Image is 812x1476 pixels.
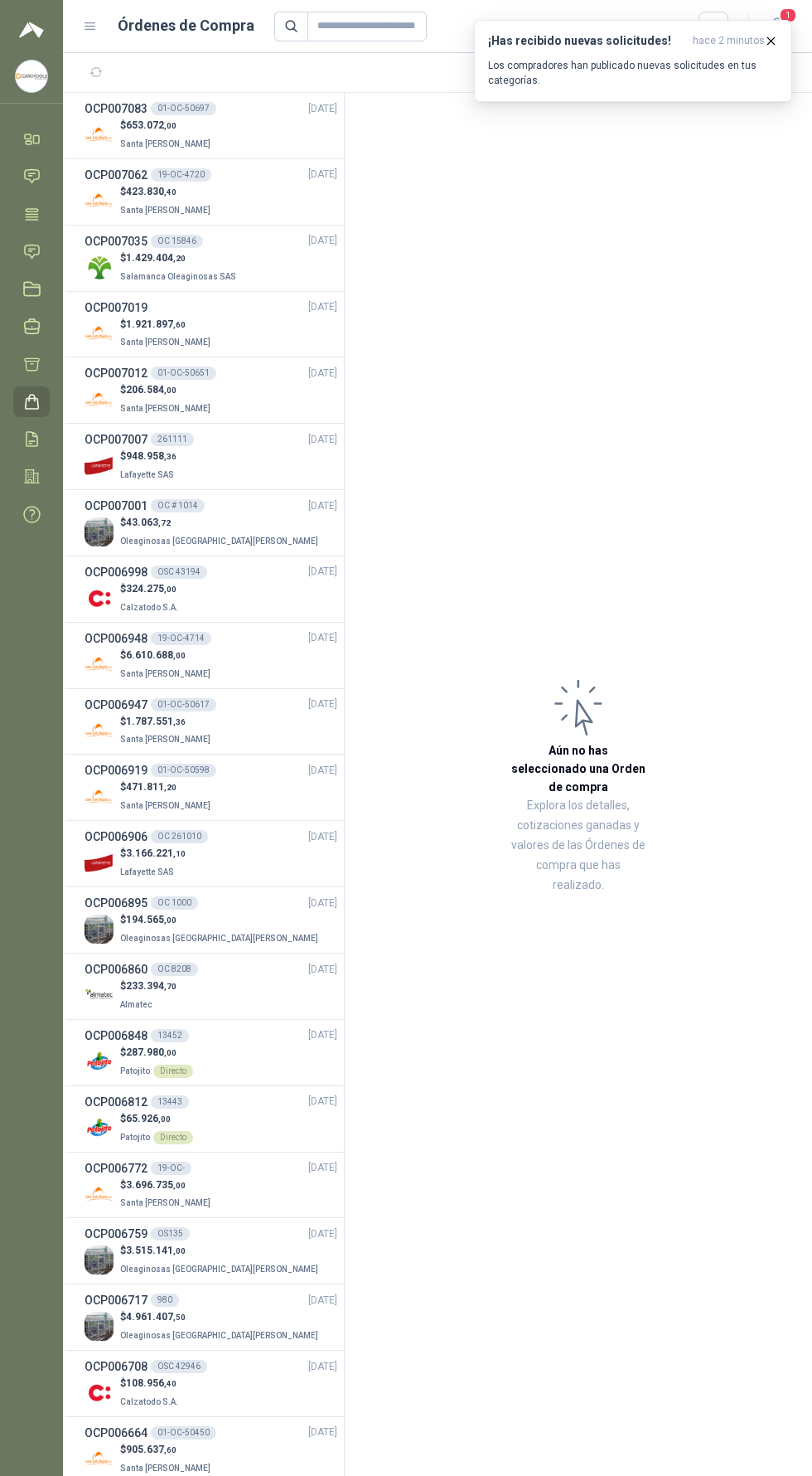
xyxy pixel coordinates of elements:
span: Lafayette SAS [120,867,174,876]
div: 01-OC-50697 [151,102,216,115]
span: [DATE] [308,1359,337,1375]
span: Santa [PERSON_NAME] [120,735,210,744]
img: Company Logo [85,716,114,745]
div: OC 1000 [151,896,198,910]
button: 1 [762,12,792,41]
span: 948.958 [126,450,176,462]
span: 4.961.407 [126,1311,186,1323]
a: OCP00691901-OC-50598[DATE] Company Logo$471.811,20Santa [PERSON_NAME] [85,761,337,813]
span: [DATE] [308,1027,337,1043]
p: $ [120,1442,214,1458]
h3: OCP006947 [85,696,147,714]
span: Santa [PERSON_NAME] [120,404,210,413]
h3: OCP006848 [85,1027,147,1045]
span: [DATE] [308,763,337,779]
img: Company Logo [85,981,114,1010]
h3: OCP006998 [85,563,147,581]
div: Directo [153,1065,193,1078]
h3: OCP007019 [85,299,147,317]
span: ,10 [173,849,186,858]
p: $ [120,382,214,398]
span: 194.565 [126,914,176,925]
a: OCP007007261111[DATE] Company Logo$948.958,36Lafayette SAS [85,430,337,483]
button: ¡Has recibido nuevas solicitudes!hace 2 minutos Los compradores han publicado nuevas solicitudes ... [474,20,792,102]
span: ,00 [173,651,186,660]
span: ,20 [164,783,176,792]
h3: OCP007035 [85,232,147,250]
p: $ [120,1243,321,1259]
span: Santa [PERSON_NAME] [120,337,210,347]
img: Company Logo [85,1245,114,1275]
h3: OCP007007 [85,430,147,449]
span: ,70 [164,982,176,991]
img: Company Logo [85,848,114,877]
img: Company Logo [85,120,114,149]
h3: OCP006860 [85,960,147,978]
span: ,60 [173,320,186,329]
a: OCP00681213443[DATE] Company Logo$65.926,00PatojitoDirecto [85,1093,337,1145]
span: ,40 [164,1379,176,1388]
h3: OCP006948 [85,629,147,648]
span: 905.637 [126,1444,176,1455]
span: Almatec [120,1000,152,1009]
div: 19-OC- [151,1162,191,1175]
p: $ [120,1376,181,1391]
span: 1.429.404 [126,252,186,264]
div: 13452 [151,1029,189,1042]
span: 423.830 [126,186,176,197]
div: 261111 [151,433,194,446]
p: $ [120,317,214,333]
span: Patojito [120,1133,150,1142]
span: Santa [PERSON_NAME] [120,801,210,810]
a: OCP007001OC # 1014[DATE] Company Logo$43.063,72Oleaginosas [GEOGRAPHIC_DATA][PERSON_NAME] [85,497,337,549]
a: OCP006860OC 8208[DATE] Company Logo$233.394,70Almatec [85,960,337,1012]
a: OCP00706219-OC-4720[DATE] Company Logo$423.830,40Santa [PERSON_NAME] [85,166,337,218]
img: Company Logo [85,915,114,944]
h3: OCP006708 [85,1357,147,1376]
span: [DATE] [308,896,337,911]
a: OCP00677219-OC-[DATE] Company Logo$3.696.735,00Santa [PERSON_NAME] [85,1159,337,1211]
span: Oleaginosas [GEOGRAPHIC_DATA][PERSON_NAME] [120,1265,318,1274]
span: ,00 [164,386,176,395]
span: [DATE] [308,432,337,448]
span: Calzatodo S.A. [120,603,178,612]
a: OCP00708301-OC-50697[DATE] Company Logo$653.072,00Santa [PERSON_NAME] [85,100,337,152]
img: Company Logo [85,782,114,811]
h3: OCP006812 [85,1093,147,1111]
img: Company Logo [85,1047,114,1076]
h3: ¡Has recibido nuevas solicitudes! [488,34,686,48]
p: $ [120,581,181,597]
span: 1.921.897 [126,318,186,330]
span: hace 2 minutos [693,34,765,48]
p: $ [120,250,239,266]
h3: OCP006895 [85,894,147,912]
h1: Órdenes de Compra [118,14,254,37]
p: $ [120,1045,193,1061]
div: OC 8208 [151,963,198,976]
a: OCP006759OS135[DATE] Company Logo$3.515.141,00Oleaginosas [GEOGRAPHIC_DATA][PERSON_NAME] [85,1225,337,1277]
p: $ [120,1177,214,1193]
div: 01-OC-50651 [151,367,216,380]
p: $ [120,184,214,200]
p: $ [120,978,176,994]
a: OCP006895OC 1000[DATE] Company Logo$194.565,00Oleaginosas [GEOGRAPHIC_DATA][PERSON_NAME] [85,894,337,946]
img: Company Logo [85,318,114,347]
span: 3.696.735 [126,1179,186,1191]
a: OCP00684813452[DATE] Company Logo$287.980,00PatojitoDirecto [85,1027,337,1079]
span: ,00 [164,121,176,130]
a: OCP00666401-OC-50450[DATE] Company Logo$905.637,60Santa [PERSON_NAME] [85,1424,337,1476]
h3: OCP007062 [85,166,147,184]
span: [DATE] [308,498,337,514]
h3: OCP006717 [85,1291,147,1309]
span: [DATE] [308,829,337,845]
div: OSC 42946 [151,1360,207,1373]
img: Company Logo [85,1378,114,1407]
img: Company Logo [85,1114,114,1143]
span: 43.063 [126,517,171,528]
a: OCP006717980[DATE] Company Logo$4.961.407,50Oleaginosas [GEOGRAPHIC_DATA][PERSON_NAME] [85,1291,337,1343]
span: Oleaginosas [GEOGRAPHIC_DATA][PERSON_NAME] [120,537,318,546]
div: 19-OC-4720 [151,168,211,182]
span: [DATE] [308,1160,337,1176]
span: [DATE] [308,1226,337,1242]
span: Lafayette SAS [120,470,174,479]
